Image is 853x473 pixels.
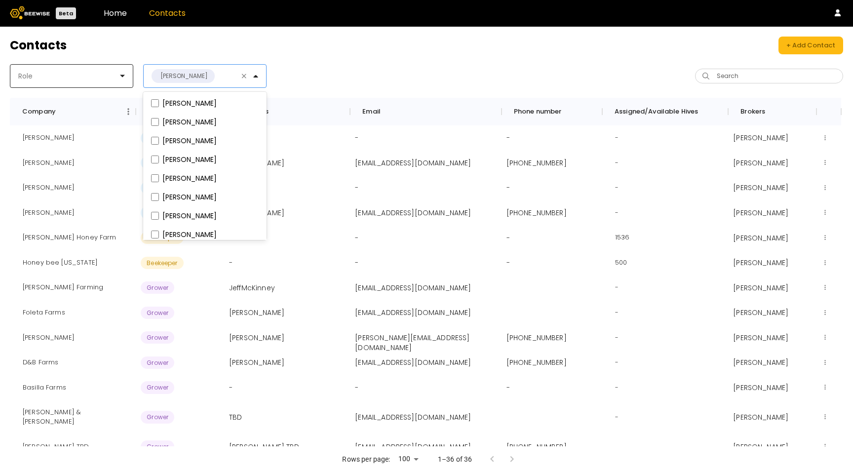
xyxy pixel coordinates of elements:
[141,381,174,394] span: Grower
[506,383,510,393] p: -
[141,307,174,319] span: Grower
[607,375,626,400] div: -
[162,212,217,219] label: [PERSON_NAME]
[607,325,626,351] div: -
[229,333,284,343] p: [PERSON_NAME]
[607,175,626,200] div: -
[141,232,183,244] span: Beekeeper
[229,357,284,367] p: [PERSON_NAME]
[506,133,510,143] p: -
[162,175,217,182] label: [PERSON_NAME]
[362,98,381,125] div: Email
[15,125,82,151] div: Damaris Lorenz
[10,39,67,51] h2: Contacts
[162,137,217,144] label: [PERSON_NAME]
[15,151,82,176] div: Zac Browning
[229,308,284,317] p: [PERSON_NAME]
[355,308,471,317] p: [EMAIL_ADDRESS][DOMAIN_NAME]
[355,133,358,143] p: -
[355,283,471,293] p: [EMAIL_ADDRESS][DOMAIN_NAME]
[607,250,635,276] div: 500
[141,206,177,219] span: Installer
[141,132,177,144] span: Installer
[229,283,275,293] p: JeffMcKinney
[56,7,76,19] div: Beta
[162,194,217,200] label: [PERSON_NAME]
[355,383,358,393] p: -
[141,411,174,423] span: Grower
[602,98,728,125] div: Assigned/Available Hives
[141,157,177,169] span: Installer
[157,71,209,81] div: [PERSON_NAME]
[15,325,82,351] div: Gallo
[355,412,471,422] p: [EMAIL_ADDRESS][DOMAIN_NAME]
[162,156,217,163] label: [PERSON_NAME]
[506,208,567,218] p: [PHONE_NUMBER]
[607,405,626,430] div: -
[141,440,174,453] span: Grower
[350,98,501,125] div: Email
[141,257,183,269] span: Beekeeper
[141,281,174,294] span: Grower
[15,350,66,375] div: D&B Farms
[607,200,626,226] div: -
[607,434,626,460] div: -
[607,151,626,176] div: -
[506,258,510,268] p: -
[506,233,510,243] p: -
[733,283,788,293] p: [PERSON_NAME]
[506,357,567,367] p: [PHONE_NUMBER]
[607,125,626,151] div: -
[141,182,177,194] span: Installer
[733,308,788,317] p: [PERSON_NAME]
[778,37,843,54] button: + Add Contact
[15,250,106,276] div: Honey bee florida
[15,400,131,434] div: Cardella, Chris & Steven
[15,375,74,400] div: Basilla Farms
[733,133,788,143] p: [PERSON_NAME]
[355,258,358,268] p: -
[733,233,788,243] p: [PERSON_NAME]
[355,233,358,243] p: -
[506,333,567,343] p: [PHONE_NUMBER]
[56,105,70,118] button: Sort
[607,300,626,325] div: -
[355,158,471,168] p: [EMAIL_ADDRESS][DOMAIN_NAME]
[607,225,638,250] div: 1536
[10,98,136,125] div: Company
[121,104,136,119] button: Menu
[229,383,233,393] p: -
[607,275,626,300] div: -
[162,231,217,238] label: [PERSON_NAME]
[355,183,358,193] p: -
[15,434,97,460] div: John Lasgoity TBD
[22,98,56,125] div: Company
[162,118,217,125] label: [PERSON_NAME]
[607,350,626,375] div: -
[229,258,233,268] p: -
[229,442,300,452] p: [PERSON_NAME] TBD
[728,98,816,125] div: Brokers
[15,275,111,300] div: McKinney Farming
[15,300,73,325] div: Foleta Farms
[229,412,242,422] p: TBD
[733,158,788,168] p: [PERSON_NAME]
[355,333,496,353] p: [PERSON_NAME][EMAIL_ADDRESS][DOMAIN_NAME]
[342,454,390,464] p: Rows per page:
[506,183,510,193] p: -
[15,175,82,200] div: Jakob Browning
[733,357,788,367] p: [PERSON_NAME]
[141,331,174,344] span: Grower
[15,225,124,250] div: Monda Honey Farm
[15,200,82,226] div: Tom Sanches
[141,356,174,369] span: Grower
[733,442,788,452] p: [PERSON_NAME]
[733,258,788,268] p: [PERSON_NAME]
[733,412,788,422] p: [PERSON_NAME]
[506,442,567,452] p: [PHONE_NUMBER]
[355,357,471,367] p: [EMAIL_ADDRESS][DOMAIN_NAME]
[733,333,788,343] p: [PERSON_NAME]
[394,452,422,466] div: 100
[740,98,765,125] div: Brokers
[224,98,350,125] div: Contacts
